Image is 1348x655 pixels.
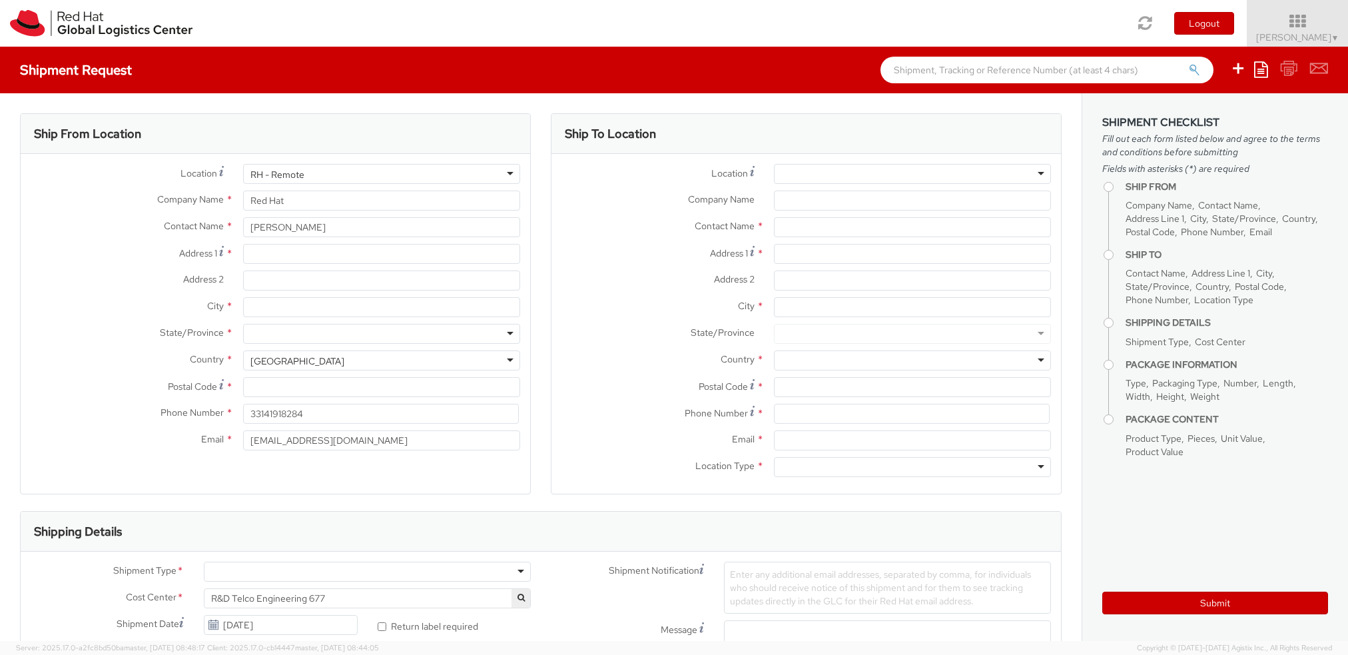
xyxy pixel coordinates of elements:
[201,433,224,445] span: Email
[1126,360,1328,370] h4: Package Information
[1282,213,1315,225] span: Country
[168,380,217,392] span: Postal Code
[157,193,224,205] span: Company Name
[1223,377,1257,389] span: Number
[1190,213,1206,225] span: City
[20,63,132,77] h4: Shipment Request
[732,433,755,445] span: Email
[688,193,755,205] span: Company Name
[661,624,697,636] span: Message
[1126,336,1189,348] span: Shipment Type
[1187,432,1215,444] span: Pieces
[250,168,304,181] div: RH - Remote
[1126,182,1328,192] h4: Ship From
[695,460,755,472] span: Location Type
[721,353,755,365] span: Country
[714,273,755,285] span: Address 2
[1181,226,1243,238] span: Phone Number
[1194,294,1253,306] span: Location Type
[1256,267,1272,279] span: City
[1126,414,1328,424] h4: Package Content
[179,247,217,259] span: Address 1
[1235,281,1284,293] span: Postal Code
[1102,132,1328,159] span: Fill out each form listed below and agree to the terms and conditions before submitting
[113,564,176,579] span: Shipment Type
[204,588,531,608] span: R&D Telco Engineering 677
[711,167,748,179] span: Location
[207,300,224,312] span: City
[1126,377,1146,389] span: Type
[16,643,205,652] span: Server: 2025.17.0-a2fc8bd50ba
[180,167,217,179] span: Location
[1137,643,1332,654] span: Copyright © [DATE]-[DATE] Agistix Inc., All Rights Reserved
[126,590,176,606] span: Cost Center
[34,127,141,141] h3: Ship From Location
[161,406,224,418] span: Phone Number
[10,10,192,37] img: rh-logistics-00dfa346123c4ec078e1.svg
[1102,117,1328,129] h3: Shipment Checklist
[117,617,179,631] span: Shipment Date
[1126,199,1192,211] span: Company Name
[1263,377,1293,389] span: Length
[1126,432,1181,444] span: Product Type
[695,220,755,232] span: Contact Name
[250,354,344,368] div: [GEOGRAPHIC_DATA]
[34,525,122,538] h3: Shipping Details
[565,127,656,141] h3: Ship To Location
[1102,592,1328,614] button: Submit
[1126,250,1328,260] h4: Ship To
[1126,267,1185,279] span: Contact Name
[1195,281,1229,293] span: Country
[211,592,523,604] span: R&D Telco Engineering 677
[1126,318,1328,328] h4: Shipping Details
[1102,162,1328,175] span: Fields with asterisks (*) are required
[1331,33,1339,43] span: ▼
[183,273,224,285] span: Address 2
[1152,377,1217,389] span: Packaging Type
[691,327,755,338] span: State/Province
[1126,390,1150,402] span: Width
[1126,213,1184,225] span: Address Line 1
[1174,12,1234,35] button: Logout
[1126,226,1175,238] span: Postal Code
[160,327,224,338] span: State/Province
[207,643,379,652] span: Client: 2025.17.0-cb14447
[1126,446,1183,458] span: Product Value
[1221,432,1263,444] span: Unit Value
[190,353,224,365] span: Country
[1126,294,1188,306] span: Phone Number
[609,564,699,578] span: Shipment Notification
[1126,281,1189,293] span: State/Province
[1256,31,1339,43] span: [PERSON_NAME]
[1249,226,1272,238] span: Email
[710,247,748,259] span: Address 1
[1190,390,1219,402] span: Weight
[685,407,748,419] span: Phone Number
[164,220,224,232] span: Contact Name
[730,568,1031,607] span: Enter any additional email addresses, separated by comma, for individuals who should receive noti...
[880,57,1213,83] input: Shipment, Tracking or Reference Number (at least 4 chars)
[1198,199,1258,211] span: Contact Name
[1156,390,1184,402] span: Height
[1195,336,1245,348] span: Cost Center
[124,643,205,652] span: master, [DATE] 08:48:17
[1212,213,1276,225] span: State/Province
[295,643,379,652] span: master, [DATE] 08:44:05
[699,380,748,392] span: Postal Code
[1191,267,1250,279] span: Address Line 1
[378,622,386,631] input: Return label required
[378,618,480,633] label: Return label required
[738,300,755,312] span: City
